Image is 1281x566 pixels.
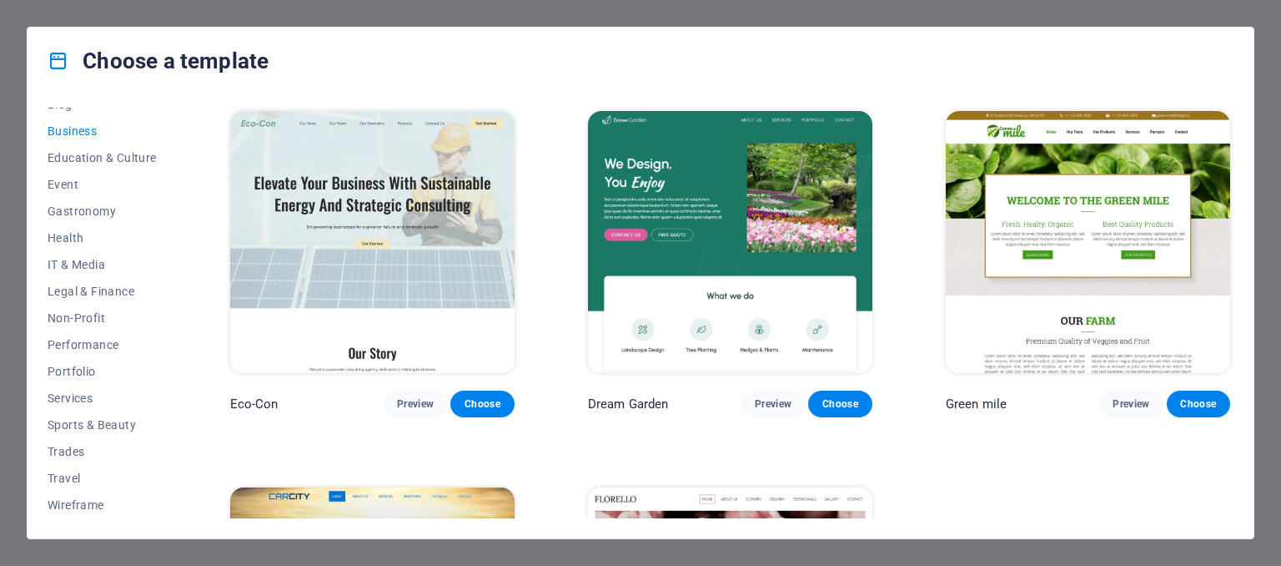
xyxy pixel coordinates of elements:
[48,171,157,198] button: Event
[48,198,157,225] button: Gastronomy
[464,397,500,411] span: Choose
[48,305,157,331] button: Non-Profit
[48,144,157,171] button: Education & Culture
[48,358,157,385] button: Portfolio
[1099,391,1163,417] button: Preview
[588,396,669,412] p: Dream Garden
[48,331,157,358] button: Performance
[48,498,157,512] span: Wireframe
[48,285,157,298] span: Legal & Finance
[48,178,157,191] span: Event
[230,396,279,412] p: Eco-Con
[48,492,157,518] button: Wireframe
[48,412,157,438] button: Sports & Beauty
[48,311,157,325] span: Non-Profit
[230,111,515,373] img: Eco-Con
[450,391,514,417] button: Choose
[48,338,157,351] span: Performance
[946,396,1007,412] p: Green mile
[48,278,157,305] button: Legal & Finance
[946,111,1230,373] img: Green mile
[1167,391,1230,417] button: Choose
[48,205,157,218] span: Gastronomy
[48,225,157,251] button: Health
[48,118,157,144] button: Business
[48,231,157,245] span: Health
[48,48,269,74] h4: Choose a template
[741,391,805,417] button: Preview
[48,472,157,485] span: Travel
[48,438,157,465] button: Trades
[384,391,447,417] button: Preview
[588,111,872,373] img: Dream Garden
[48,465,157,492] button: Travel
[48,418,157,432] span: Sports & Beauty
[48,392,157,405] span: Services
[48,124,157,138] span: Business
[48,365,157,378] span: Portfolio
[48,385,157,412] button: Services
[1113,397,1149,411] span: Preview
[755,397,791,411] span: Preview
[1180,397,1217,411] span: Choose
[48,151,157,164] span: Education & Culture
[48,251,157,278] button: IT & Media
[48,258,157,271] span: IT & Media
[821,397,858,411] span: Choose
[808,391,872,417] button: Choose
[397,397,434,411] span: Preview
[48,445,157,458] span: Trades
